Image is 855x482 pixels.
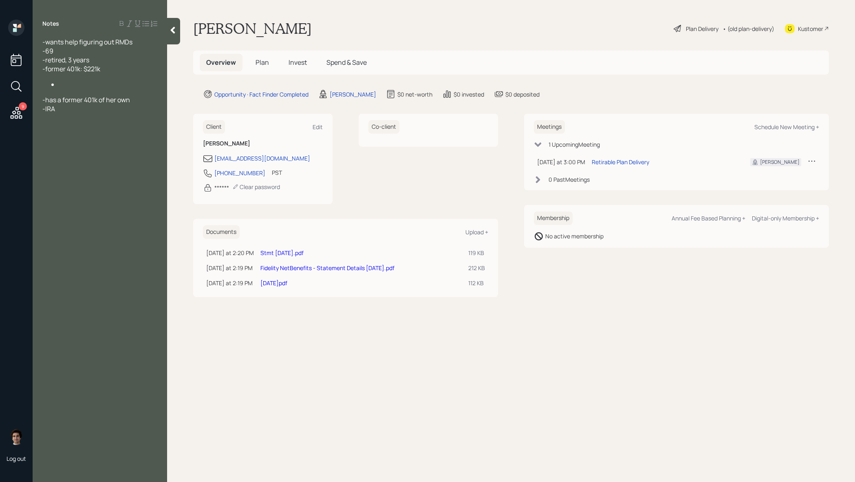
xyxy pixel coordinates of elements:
div: 212 KB [468,264,485,272]
div: • (old plan-delivery) [723,24,774,33]
div: [DATE] at 2:19 PM [206,279,254,287]
h6: Documents [203,225,240,239]
div: [DATE] at 2:20 PM [206,249,254,257]
div: PST [272,168,282,177]
span: -has a former 401k of her own -IRA [42,95,130,113]
div: $0 net-worth [397,90,432,99]
div: Schedule New Meeting + [754,123,819,131]
h6: Membership [534,211,573,225]
a: Fidelity NetBenefits - Statement Details [DATE].pdf [260,264,394,272]
div: Log out [7,455,26,462]
label: Notes [42,20,59,28]
h6: Client [203,120,225,134]
div: Digital-only Membership + [752,214,819,222]
div: [PERSON_NAME] [330,90,376,99]
div: [EMAIL_ADDRESS][DOMAIN_NAME] [214,154,310,163]
div: Clear password [232,183,280,191]
span: Overview [206,58,236,67]
div: No active membership [545,232,604,240]
h6: Meetings [534,120,565,134]
span: Spend & Save [326,58,367,67]
div: Opportunity · Fact Finder Completed [214,90,309,99]
div: Kustomer [798,24,823,33]
div: Upload + [465,228,488,236]
div: [PERSON_NAME] [760,158,800,166]
div: $0 deposited [505,90,540,99]
div: [DATE] at 3:00 PM [537,158,585,166]
a: [DATE]pdf [260,279,287,287]
div: Retirable Plan Delivery [592,158,649,166]
div: 1 Upcoming Meeting [549,140,600,149]
h6: [PERSON_NAME] [203,140,323,147]
img: harrison-schaefer-headshot-2.png [8,429,24,445]
span: Invest [289,58,307,67]
div: 0 Past Meeting s [549,175,590,184]
div: [DATE] at 2:19 PM [206,264,254,272]
h6: Co-client [368,120,399,134]
div: Annual Fee Based Planning + [672,214,745,222]
div: 9 [19,102,27,110]
div: 112 KB [468,279,485,287]
span: -wants help figuring out RMDs -69 -retired, 3 years -former 401k: $221k [42,37,132,73]
div: Plan Delivery [686,24,718,33]
div: 119 KB [468,249,485,257]
div: $0 invested [454,90,484,99]
h1: [PERSON_NAME] [193,20,312,37]
div: Edit [313,123,323,131]
div: [PHONE_NUMBER] [214,169,265,177]
span: Plan [256,58,269,67]
a: Stmt [DATE].pdf [260,249,304,257]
